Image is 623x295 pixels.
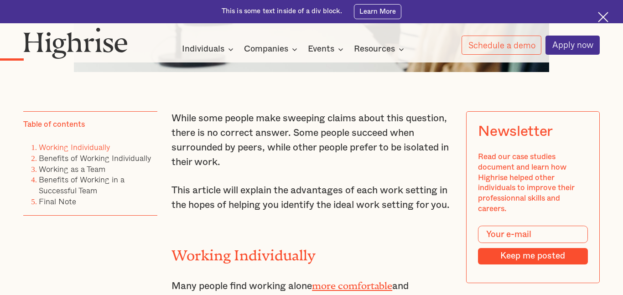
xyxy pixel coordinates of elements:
div: Resources [354,44,407,55]
a: Benefits of Working in a Successful Team [39,173,125,197]
a: Working as a Team [39,163,105,175]
a: Schedule a demo [462,36,542,55]
div: Resources [354,44,395,55]
a: Final Note [39,195,76,207]
div: Events [308,44,346,55]
img: Cross icon [598,12,608,22]
a: Benefits of Working Individually [39,152,151,164]
a: Working Individually [39,141,110,153]
a: Apply now [545,36,600,55]
form: Modal Form [478,226,587,264]
a: Learn More [354,4,401,19]
h2: Working Individually [171,243,452,260]
div: Individuals [182,44,224,55]
img: Highrise logo [23,27,127,59]
div: Newsletter [478,123,553,140]
input: Your e-mail [478,226,587,243]
div: Companies [244,44,288,55]
p: This article will explain the advantages of each work setting in the hopes of helping you identif... [171,183,452,212]
div: Individuals [182,44,236,55]
div: Read our case studies document and learn how Highrise helped other individuals to improve their p... [478,152,587,214]
p: While some people make sweeping claims about this question, there is no correct answer. Some peop... [171,111,452,170]
a: more comfortable [312,280,392,286]
div: Events [308,44,334,55]
div: This is some text inside of a div block. [222,7,343,16]
input: Keep me posted [478,248,587,264]
div: Table of contents [23,119,85,130]
div: Companies [244,44,300,55]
